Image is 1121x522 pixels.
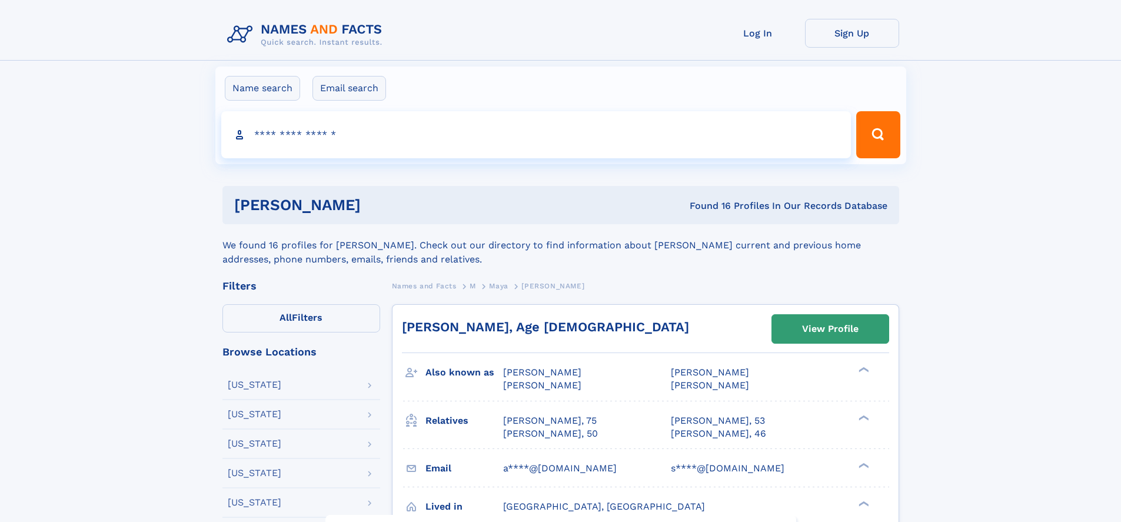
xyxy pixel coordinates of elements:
[312,76,386,101] label: Email search
[228,380,281,390] div: [US_STATE]
[228,410,281,419] div: [US_STATE]
[503,427,598,440] a: [PERSON_NAME], 50
[228,439,281,448] div: [US_STATE]
[503,501,705,512] span: [GEOGRAPHIC_DATA], [GEOGRAPHIC_DATA]
[503,380,581,391] span: [PERSON_NAME]
[234,198,525,212] h1: [PERSON_NAME]
[503,414,597,427] a: [PERSON_NAME], 75
[671,414,765,427] a: [PERSON_NAME], 53
[222,19,392,51] img: Logo Names and Facts
[711,19,805,48] a: Log In
[521,282,584,290] span: [PERSON_NAME]
[225,76,300,101] label: Name search
[525,200,887,212] div: Found 16 Profiles In Our Records Database
[222,347,380,357] div: Browse Locations
[425,497,503,517] h3: Lived in
[222,281,380,291] div: Filters
[671,367,749,378] span: [PERSON_NAME]
[671,380,749,391] span: [PERSON_NAME]
[802,315,859,343] div: View Profile
[772,315,889,343] a: View Profile
[856,111,900,158] button: Search Button
[671,427,766,440] a: [PERSON_NAME], 46
[856,461,870,469] div: ❯
[805,19,899,48] a: Sign Up
[425,411,503,431] h3: Relatives
[228,468,281,478] div: [US_STATE]
[856,414,870,421] div: ❯
[489,282,508,290] span: Maya
[222,304,380,333] label: Filters
[392,278,457,293] a: Names and Facts
[489,278,508,293] a: Maya
[221,111,851,158] input: search input
[470,278,476,293] a: M
[503,367,581,378] span: [PERSON_NAME]
[402,320,689,334] a: [PERSON_NAME], Age [DEMOGRAPHIC_DATA]
[425,458,503,478] h3: Email
[856,366,870,374] div: ❯
[280,312,292,323] span: All
[425,363,503,383] h3: Also known as
[856,500,870,507] div: ❯
[222,224,899,267] div: We found 16 profiles for [PERSON_NAME]. Check out our directory to find information about [PERSON...
[228,498,281,507] div: [US_STATE]
[470,282,476,290] span: M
